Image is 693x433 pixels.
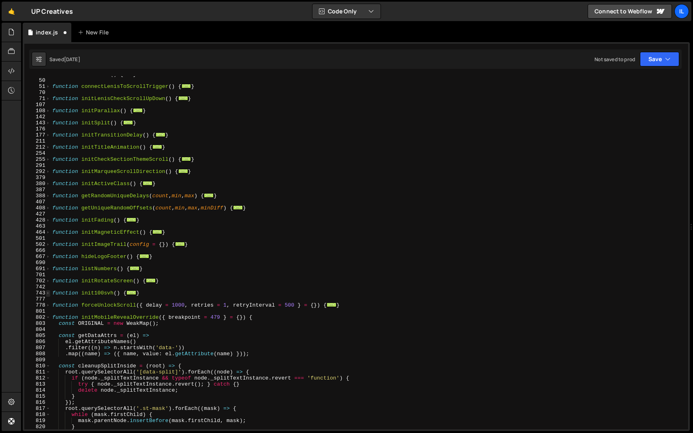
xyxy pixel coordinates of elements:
div: 379 [24,175,51,181]
span: ... [152,230,162,234]
div: 212 [24,144,51,150]
span: ... [178,96,188,100]
div: Saved [49,56,80,63]
div: 107 [24,102,51,108]
div: 690 [24,260,51,266]
div: 806 [24,339,51,345]
div: 51 [24,83,51,90]
span: ... [126,290,136,295]
span: ... [233,205,243,210]
div: 143 [24,120,51,126]
div: 820 [24,424,51,430]
div: 742 [24,284,51,290]
div: 816 [24,399,51,405]
div: 807 [24,345,51,351]
div: 666 [24,247,51,254]
div: 813 [24,381,51,387]
span: ... [130,266,139,271]
div: 254 [24,150,51,156]
div: 50 [24,77,51,83]
div: 808 [24,351,51,357]
div: 407 [24,199,51,205]
span: ... [175,242,185,246]
div: 388 [24,193,51,199]
span: ... [123,120,133,125]
div: 428 [24,217,51,223]
div: 292 [24,169,51,175]
span: ... [178,169,188,173]
span: ... [146,278,156,283]
div: 801 [24,308,51,314]
div: 818 [24,412,51,418]
div: 778 [24,302,51,308]
div: 463 [24,223,51,229]
div: New File [78,28,112,36]
div: Not saved to prod [595,56,635,63]
span: ... [327,303,336,307]
div: 502 [24,241,51,247]
div: 380 [24,181,51,187]
span: ... [156,132,165,137]
div: 427 [24,211,51,217]
div: UP Creatives [31,6,73,16]
span: ... [152,145,162,149]
div: 810 [24,363,51,369]
span: ... [143,181,152,186]
span: ... [182,84,191,88]
button: Save [640,52,679,66]
span: ... [182,157,191,161]
div: 805 [24,333,51,339]
div: 108 [24,108,51,114]
div: 291 [24,162,51,169]
div: 817 [24,405,51,412]
div: 811 [24,369,51,375]
div: 777 [24,296,51,302]
div: 408 [24,205,51,211]
div: 701 [24,272,51,278]
span: ... [123,72,133,76]
div: 142 [24,114,51,120]
div: [DATE] [64,56,80,63]
div: 501 [24,235,51,241]
div: 819 [24,418,51,424]
span: ... [126,218,136,222]
div: 702 [24,278,51,284]
div: 814 [24,387,51,393]
div: index.js [36,28,58,36]
div: 812 [24,375,51,381]
span: ... [133,108,143,113]
div: 71 [24,96,51,102]
button: Code Only [312,4,381,19]
div: 802 [24,314,51,320]
div: 691 [24,266,51,272]
a: Il [674,4,689,19]
span: ... [139,254,149,258]
div: 211 [24,138,51,144]
a: 🤙 [2,2,21,21]
div: 803 [24,320,51,326]
div: 176 [24,126,51,132]
div: 743 [24,290,51,296]
div: 177 [24,132,51,138]
div: 255 [24,156,51,162]
div: 809 [24,357,51,363]
div: 70 [24,90,51,96]
span: ... [204,193,214,198]
div: 387 [24,187,51,193]
a: Connect to Webflow [588,4,672,19]
div: 804 [24,326,51,333]
div: 464 [24,229,51,235]
div: 667 [24,254,51,260]
div: 815 [24,393,51,399]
